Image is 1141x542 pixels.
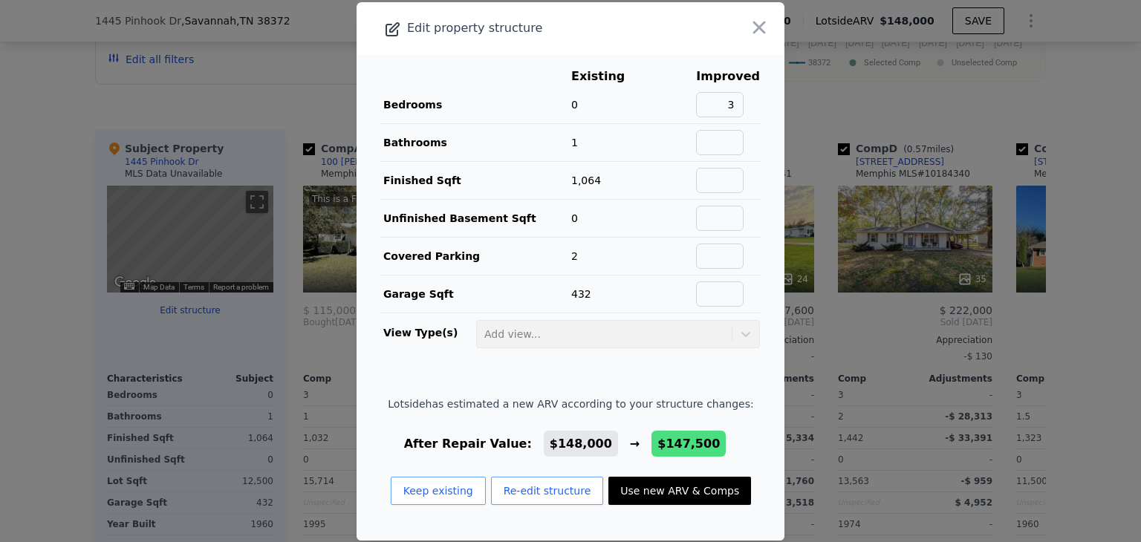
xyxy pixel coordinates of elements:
td: Finished Sqft [380,161,570,199]
div: Edit property structure [357,18,699,39]
th: Existing [570,67,648,86]
span: 432 [571,288,591,300]
div: After Repair Value: → [388,435,753,453]
span: $148,000 [550,437,612,451]
span: Lotside has estimated a new ARV according to your structure changes: [388,396,753,411]
span: 1 [571,137,578,148]
span: 1,064 [571,174,601,186]
td: View Type(s) [380,313,475,349]
span: 0 [571,99,578,111]
span: 2 [571,250,578,262]
button: Re-edit structure [491,477,604,505]
td: Bathrooms [380,123,570,161]
span: 0 [571,212,578,224]
span: $147,500 [657,437,720,451]
button: Use new ARV & Comps [608,477,751,505]
td: Bedrooms [380,86,570,124]
button: Keep existing [391,477,486,505]
td: Covered Parking [380,237,570,275]
td: Garage Sqft [380,275,570,313]
th: Improved [695,67,761,86]
td: Unfinished Basement Sqft [380,199,570,237]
